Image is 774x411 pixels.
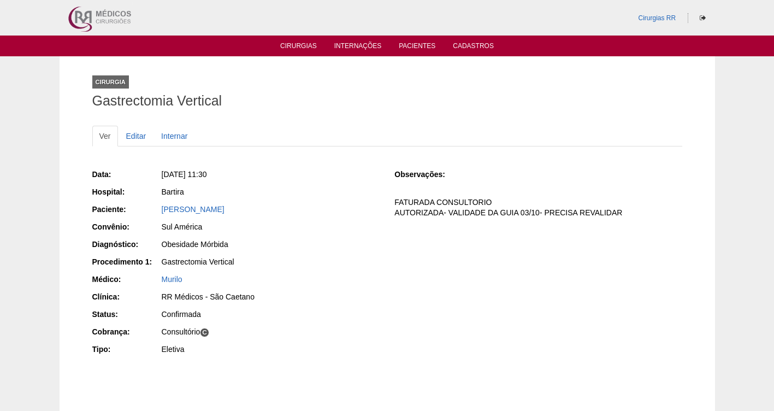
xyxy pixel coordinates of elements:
div: Gastrectomia Vertical [162,256,380,267]
a: Cirurgias [280,42,317,53]
div: Status: [92,309,161,320]
div: Diagnóstico: [92,239,161,250]
div: Data: [92,169,161,180]
div: RR Médicos - São Caetano [162,291,380,302]
div: Sul América [162,221,380,232]
i: Sair [700,15,706,21]
div: Paciente: [92,204,161,215]
div: Consultório [162,326,380,337]
span: C [200,328,209,337]
div: Cobrança: [92,326,161,337]
div: Tipo: [92,344,161,355]
p: FATURADA CONSULTORIO AUTORIZADA- VALIDADE DA GUIA 03/10- PRECISA REVALIDAR [394,197,682,218]
div: Cirurgia [92,75,129,89]
div: Obesidade Mórbida [162,239,380,250]
a: Cadastros [453,42,494,53]
a: Editar [119,126,153,146]
div: Confirmada [162,309,380,320]
a: Cirurgias RR [638,14,676,22]
a: Ver [92,126,118,146]
a: Murilo [162,275,182,284]
span: [DATE] 11:30 [162,170,207,179]
div: Eletiva [162,344,380,355]
div: Observações: [394,169,463,180]
div: Bartira [162,186,380,197]
a: Internar [154,126,194,146]
div: Procedimento 1: [92,256,161,267]
h1: Gastrectomia Vertical [92,94,682,108]
a: Pacientes [399,42,435,53]
a: Internações [334,42,382,53]
a: [PERSON_NAME] [162,205,224,214]
div: Convênio: [92,221,161,232]
div: Clínica: [92,291,161,302]
div: Médico: [92,274,161,285]
div: Hospital: [92,186,161,197]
